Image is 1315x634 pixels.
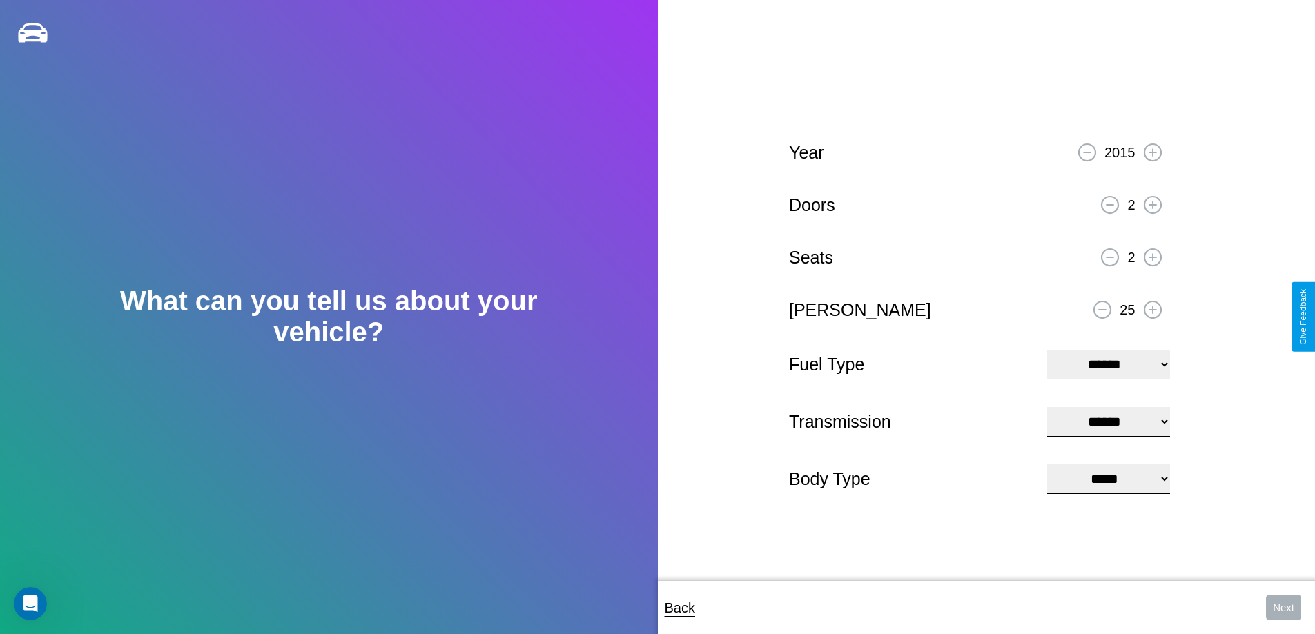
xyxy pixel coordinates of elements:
[1120,297,1135,322] p: 25
[14,587,47,620] iframe: Intercom live chat
[66,286,592,348] h2: What can you tell us about your vehicle?
[789,349,1033,380] p: Fuel Type
[789,295,931,326] p: [PERSON_NAME]
[1298,289,1308,345] div: Give Feedback
[1104,140,1136,165] p: 2015
[789,464,1033,495] p: Body Type
[1127,245,1135,270] p: 2
[1266,595,1301,620] button: Next
[789,406,1033,437] p: Transmission
[1127,192,1135,217] p: 2
[665,595,695,620] p: Back
[789,137,824,168] p: Year
[789,190,835,221] p: Doors
[789,242,833,273] p: Seats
